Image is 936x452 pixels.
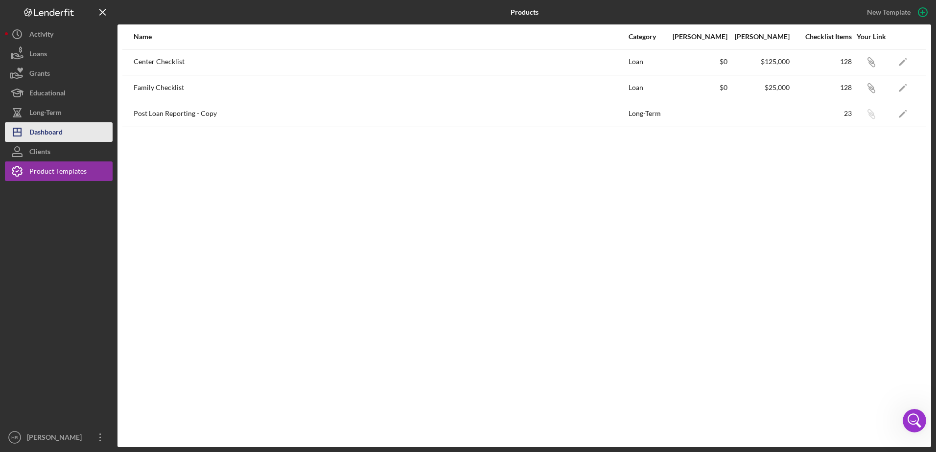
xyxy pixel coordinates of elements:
[791,84,852,91] div: 128
[791,110,852,117] div: 23
[11,435,18,440] text: HR
[29,103,62,125] div: Long-Term
[20,103,176,119] p: How can we help?
[29,122,63,144] div: Dashboard
[131,305,196,344] button: Help
[29,142,50,164] div: Clients
[29,44,47,66] div: Loans
[29,161,87,183] div: Product Templates
[903,409,926,432] iframe: Intercom live chat
[861,5,931,20] button: New Template
[728,84,790,91] div: $25,000
[867,5,911,20] div: New Template
[81,330,115,337] span: Messages
[853,33,889,41] div: Your Link
[791,58,852,66] div: 128
[511,8,538,16] b: Products
[29,24,53,46] div: Activity
[629,33,665,41] div: Category
[5,83,113,103] button: Educational
[629,76,665,100] div: Loan
[24,428,88,450] div: [PERSON_NAME]
[5,142,113,161] button: Clients
[65,305,130,344] button: Messages
[5,44,113,64] button: Loans
[5,428,113,447] button: HR[PERSON_NAME]
[666,84,727,91] div: $0
[666,33,727,41] div: [PERSON_NAME]
[134,33,628,41] div: Name
[134,76,628,100] div: Family Checklist
[134,50,628,74] div: Center Checklist
[134,102,628,126] div: Post Loan Reporting - Copy
[155,330,171,337] span: Help
[5,64,113,83] button: Grants
[791,33,852,41] div: Checklist Items
[629,102,665,126] div: Long-Term
[666,58,727,66] div: $0
[29,64,50,86] div: Grants
[728,58,790,66] div: $125,000
[5,24,113,44] button: Activity
[115,16,134,35] img: Profile image for Allison
[168,16,186,33] div: Close
[5,103,113,122] button: Long-Term
[20,69,176,103] p: Hi [PERSON_NAME] 👋
[20,19,35,34] img: logo
[22,330,44,337] span: Home
[133,16,153,35] img: Profile image for Christina
[29,83,66,105] div: Educational
[728,33,790,41] div: [PERSON_NAME]
[5,161,113,181] button: Product Templates
[629,50,665,74] div: Loan
[5,122,113,142] button: Dashboard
